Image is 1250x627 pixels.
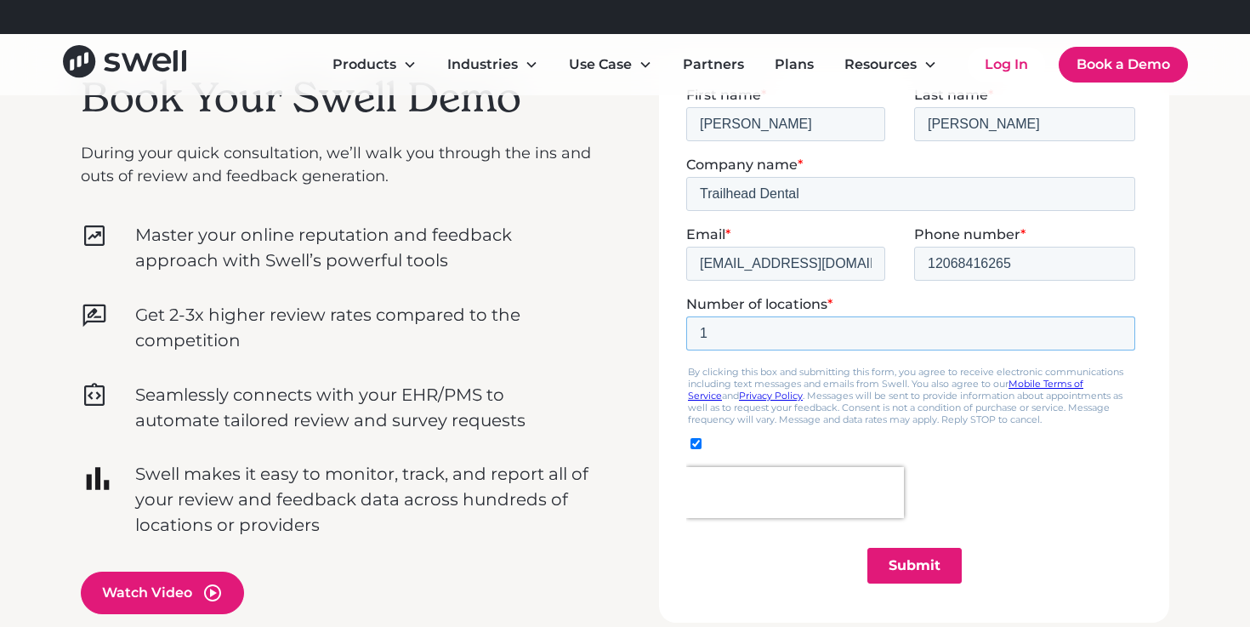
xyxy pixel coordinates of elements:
[135,461,591,538] p: Swell makes it easy to monitor, track, and report all of your review and feedback data across hun...
[686,87,1142,596] iframe: Form 0
[447,54,518,75] div: Industries
[555,48,666,82] div: Use Case
[669,48,758,82] a: Partners
[63,45,186,83] a: home
[135,382,591,433] p: Seamlessly connects with your EHR/PMS to automate tailored review and survey requests
[761,48,827,82] a: Plans
[434,48,552,82] div: Industries
[319,48,430,82] div: Products
[135,302,591,353] p: Get 2-3x higher review rates compared to the competition
[569,54,632,75] div: Use Case
[968,48,1045,82] a: Log In
[81,572,591,614] a: open lightbox
[102,583,192,603] div: Watch Video
[844,54,917,75] div: Resources
[81,142,591,188] p: During your quick consultation, we’ll walk you through the ins and outs of review and feedback ge...
[1059,47,1188,83] a: Book a Demo
[332,54,396,75] div: Products
[81,73,591,123] h2: Book Your Swell Demo
[831,48,951,82] div: Resources
[135,222,591,273] p: Master your online reputation and feedback approach with Swell’s powerful tools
